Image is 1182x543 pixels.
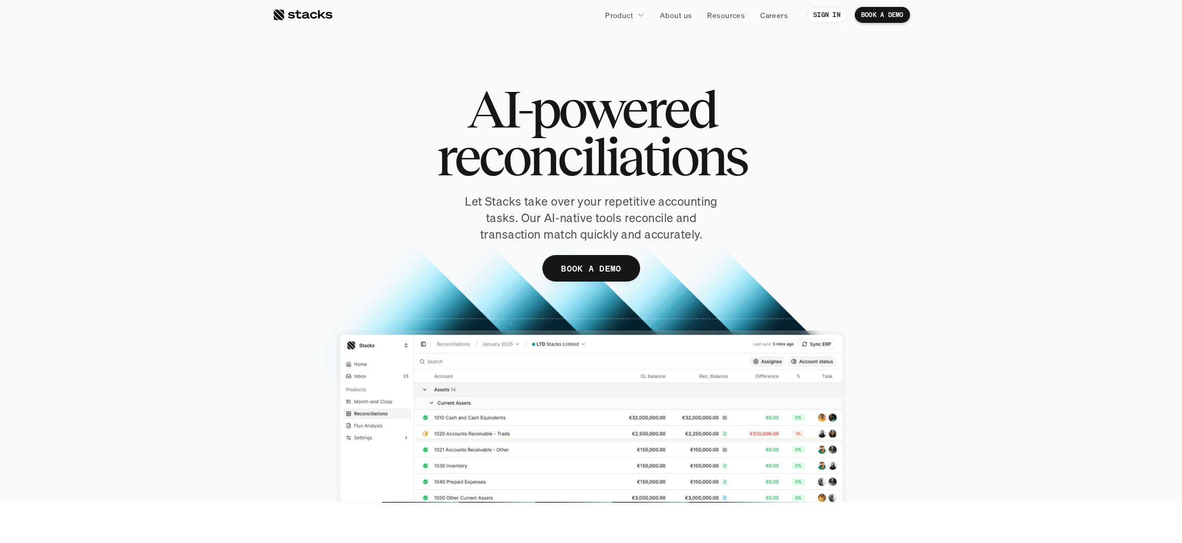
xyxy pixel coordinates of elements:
[855,7,910,23] a: BOOK A DEMO
[467,85,716,133] span: AI-powered
[125,202,172,210] a: Privacy Policy
[605,10,633,21] p: Product
[813,11,840,19] p: SIGN IN
[807,7,847,23] a: SIGN IN
[760,10,788,21] p: Careers
[754,5,794,24] a: Careers
[660,10,692,21] p: About us
[542,255,640,282] a: BOOK A DEMO
[861,11,904,19] p: BOOK A DEMO
[561,261,622,276] p: BOOK A DEMO
[653,5,698,24] a: About us
[436,133,746,181] span: reconciliations
[707,10,745,21] p: Resources
[445,193,737,242] p: Let Stacks take over your repetitive accounting tasks. Our AI-native tools reconcile and transact...
[701,5,751,24] a: Resources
